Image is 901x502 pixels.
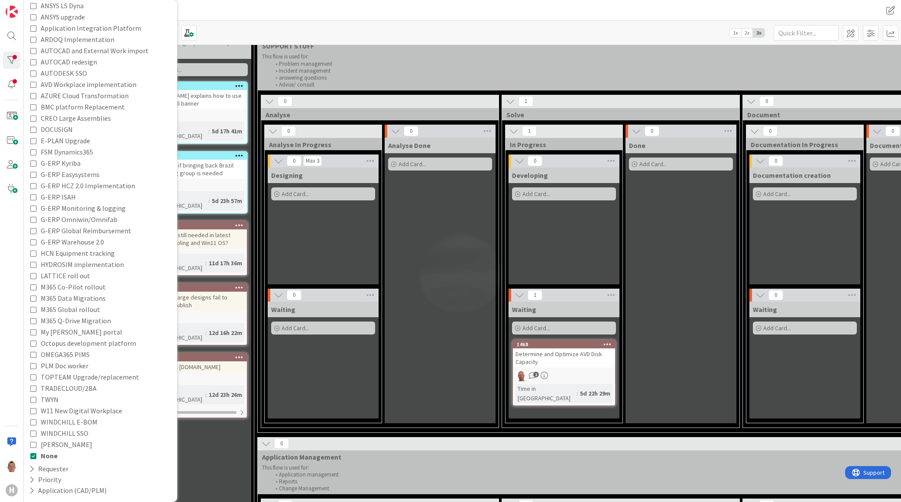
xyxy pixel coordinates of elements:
span: ARDOQ Implementation [41,34,114,45]
button: HYDROSIM implementation [30,259,124,270]
span: 0 [759,96,774,106]
span: 0 [281,126,296,136]
span: 0 [528,156,542,166]
div: Illustrate - Large designs fail to upload or publish [145,292,247,311]
span: G-ERP Easysystems [41,169,100,180]
span: Waiting [753,305,777,314]
button: None [30,450,58,461]
div: 1735 [145,82,247,90]
span: Add Card... [522,190,550,198]
span: TOPTEAM Upgrade/replacement [41,371,139,383]
span: M365 Q-Drive Migration [41,315,111,326]
input: Quick Filter... [774,25,839,41]
div: 1735 [149,83,247,89]
button: [PERSON_NAME] [30,439,92,450]
span: : [205,258,207,268]
button: M365 Q-Drive Migration [30,315,111,326]
div: RK [513,370,615,381]
button: BMC platform Replacement [30,101,125,113]
a: 1726Investigate if bringing back Brazil engineering group is neededTime in [GEOGRAPHIC_DATA]:5d 2... [144,151,248,214]
div: Investigate if bringing back Brazil engineering group is needed [145,160,247,179]
span: BMC platform Replacement [41,101,125,113]
button: Octopus development platform [30,338,136,349]
button: E-PLAN Upgrade [30,135,90,146]
span: Application Integration Platform [41,23,141,34]
span: G-ERP Warehouse 2.0 [41,236,104,248]
span: Octopus development platform [41,338,136,349]
div: 1651Illustrate - Large designs fail to upload or publish [145,284,247,311]
span: WINDCHILL SSO [41,428,88,439]
button: G-ERP Kyriba [30,158,81,169]
button: WINDCHILL SSO [30,428,88,439]
span: 1 [522,126,537,136]
button: G-ERP ISAH [30,191,76,203]
span: Support [18,1,39,12]
div: 1666BetterWMF still needed in latest AutoCAD tooling and Win11 OS? [145,222,247,248]
span: M365 Co-Pilot rollout [41,281,106,293]
button: AUTOCAD redesign [30,56,97,68]
button: Application (CAD/PLM) [28,485,107,496]
span: 0 [768,156,783,166]
button: AZURE Cloud Transformation [30,90,129,101]
div: 1651 [149,285,247,291]
a: 1666BetterWMF still needed in latest AutoCAD tooling and Win11 OS?Time in [GEOGRAPHIC_DATA]:11d 1... [144,221,248,276]
span: LATTICE roll out [41,270,90,281]
span: AUTOCAD redesign [41,56,97,68]
span: 0 [645,126,659,136]
span: G-ERP Monitoring & logging [41,203,126,214]
button: G-ERP Omniwin/Omnifab [30,214,117,225]
button: Priority [28,474,62,485]
button: WINDCHILL E-BOM [30,416,97,428]
button: AVD Workplace implementation [30,79,136,90]
div: 1468 [513,341,615,348]
button: Application Integration Platform [30,23,141,34]
span: Add Card... [399,160,426,168]
div: [PERSON_NAME] explains how to use the Windchill banner [145,90,247,109]
span: PLM Doc worker [41,360,88,371]
span: Add Card... [282,324,309,332]
button: PLM Doc worker [30,360,88,371]
button: TWYN [30,394,58,405]
span: E-PLAN Upgrade [41,135,90,146]
div: BetterWMF still needed in latest AutoCAD tooling and Win11 OS? [145,229,247,248]
button: M365 Data Migrations [30,293,106,304]
span: 1 [533,372,539,377]
span: TWYN [41,394,58,405]
span: 3x [753,29,765,37]
span: HCN Equipment tracking [41,248,115,259]
button: My [PERSON_NAME] portal [30,326,122,338]
span: : [205,390,207,399]
span: M365 Data Migrations [41,293,106,304]
span: 1x [729,29,741,37]
button: OMEGA365 PIMS [30,349,90,360]
span: AZURE Cloud Transformation [41,90,129,101]
div: 12d 16h 22m [207,328,244,338]
div: 1468 [517,341,615,348]
div: 1726 [145,152,247,160]
span: Documentation In Progress [751,140,852,149]
span: : [208,126,210,136]
div: 1735[PERSON_NAME] explains how to use the Windchill banner [145,82,247,109]
span: 2x [741,29,753,37]
span: Designing [271,171,303,180]
span: G-ERP ISAH [41,191,76,203]
button: G-ERP HCZ 2.0 Implementation [30,180,135,191]
a: 1735[PERSON_NAME] explains how to use the Windchill bannerTime in [GEOGRAPHIC_DATA]:5d 17h 41m [144,81,248,144]
div: 5d 23h 57m [210,196,244,206]
span: Developing [512,171,548,180]
button: G-ERP Easysystems [30,169,100,180]
span: [PERSON_NAME] [41,439,92,450]
img: Visit kanbanzone.com [6,6,18,18]
span: 0 [287,290,301,300]
button: G-ERP Warehouse 2.0 [30,236,104,248]
span: 0 [763,126,778,136]
div: 5d 17h 41m [210,126,244,136]
span: ANSYS upgrade [41,11,85,23]
a: 1468Determine and Optimize AVD Disk CapacityRKTime in [GEOGRAPHIC_DATA]:5d 22h 29m [512,340,616,406]
button: LATTICE roll out [30,270,90,281]
button: CREO Large Assemblies [30,113,111,124]
span: 0 [274,438,289,449]
span: Waiting [512,305,536,314]
button: Requester [28,463,69,474]
div: Determine and Optimize AVD Disk Capacity [513,348,615,367]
